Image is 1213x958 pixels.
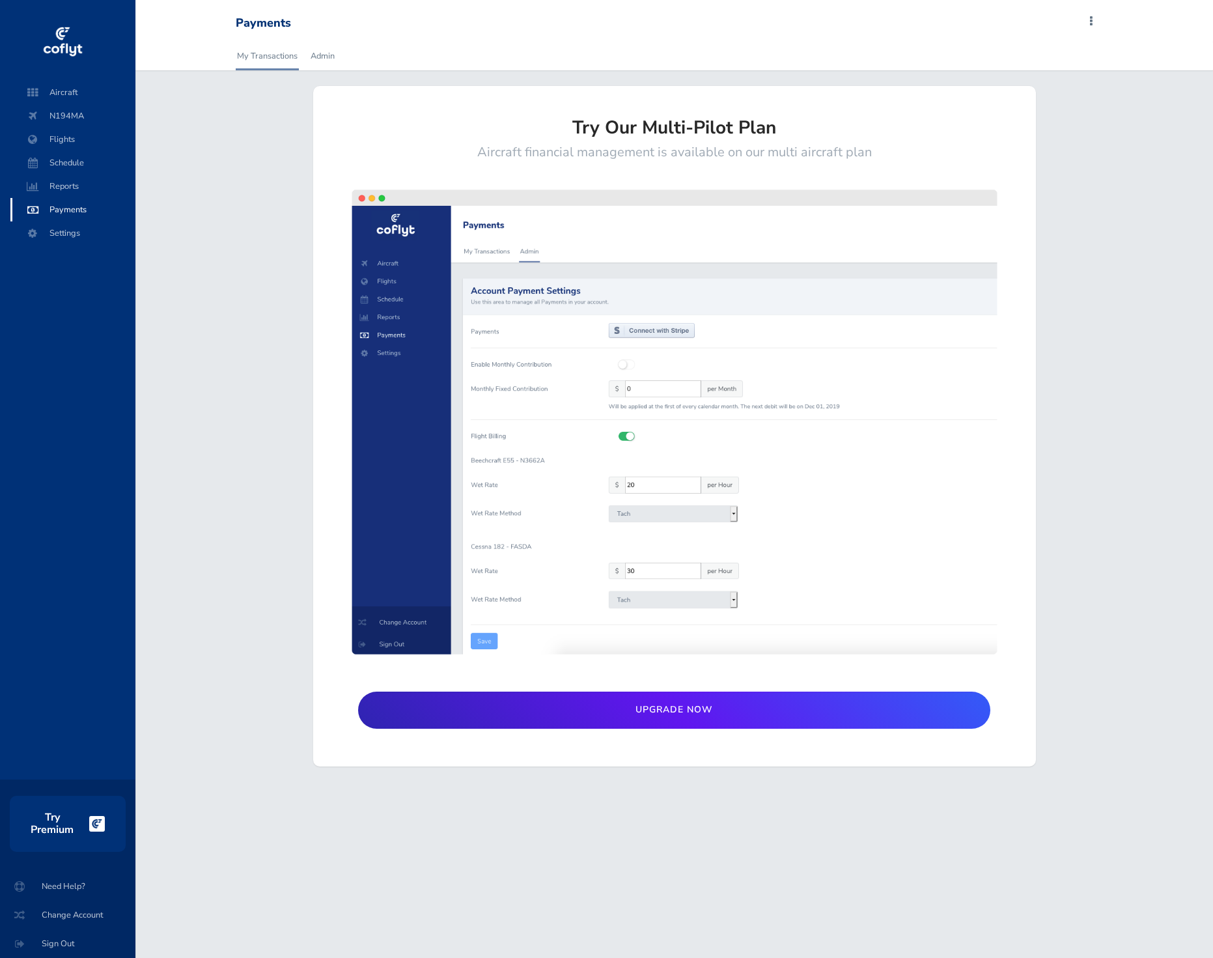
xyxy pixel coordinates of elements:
span: Aircraft [23,81,122,104]
a: My Transactions [236,42,299,70]
span: Change Account [16,903,120,927]
span: Payments [23,198,122,221]
h5: Aircraft financial management is available on our multi aircraft plan [324,145,1025,160]
span: Reports [23,175,122,198]
span: N194MA [23,104,122,128]
h3: Try Premium [31,811,74,836]
div: Payments [236,16,291,31]
span: Schedule [23,151,122,175]
img: payments-feature-8a5409cb82763967b47643a44552c26592835f24eec1bd9905f743b2f76d664d.png [324,165,1025,679]
span: Settings [23,221,122,245]
span: Sign Out [16,932,120,955]
a: Upgrade Now [358,692,990,729]
a: Admin [309,42,336,70]
img: logo-cutout-36eb63279f07f6b8d7cd6768125e8e0981899f3e13feaf510bb36f52e68e4ab9.png [89,816,105,832]
span: Flights [23,128,122,151]
h3: Try Our Multi-Pilot Plan [324,117,1025,139]
img: coflyt logo [41,23,84,62]
span: Need Help? [16,875,120,898]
